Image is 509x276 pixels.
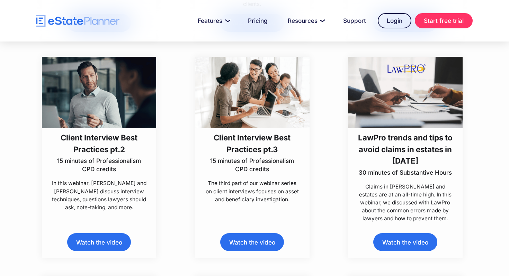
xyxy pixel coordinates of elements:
a: home [36,15,119,27]
h3: LawPro trends and tips to avoid claims in estates in [DATE] [358,132,453,166]
p: 15 minutes of Professionalism CPD credits [51,157,147,173]
a: Pricing [240,14,276,28]
p: In this webinar, [PERSON_NAME] and [PERSON_NAME] discuss interview techniques, questions lawyers ... [51,179,147,211]
a: Start free trial [415,13,473,28]
p: Claims in [PERSON_NAME] and estates are at an all-time high. In this webinar, we discussed with L... [358,183,453,223]
a: Login [378,13,411,28]
a: Resources [279,14,331,28]
h3: Client Interview Best Practices pt.3 [204,132,300,155]
a: Client Interview Best Practices pt.215 minutes of Professionalism CPD creditsIn this webinar, [PE... [42,57,157,211]
a: LawPro trends and tips to avoid claims in estates in [DATE]30 minutes of Substantive HoursClaims ... [348,57,463,222]
p: 15 minutes of Professionalism CPD credits [204,157,300,173]
a: Features [189,14,236,28]
h3: Client Interview Best Practices pt.2 [51,132,147,155]
a: Watch the video [220,233,284,251]
p: 30 minutes of Substantive Hours [358,168,453,177]
a: Watch the video [67,233,131,251]
p: The third part of our webinar series on client interviews focuses on asset and beneficiary invest... [204,179,300,203]
a: Support [335,14,374,28]
a: Client Interview Best Practices pt.315 minutes of Professionalism CPD creditsThe third part of ou... [195,57,310,203]
a: Watch the video [373,233,437,251]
